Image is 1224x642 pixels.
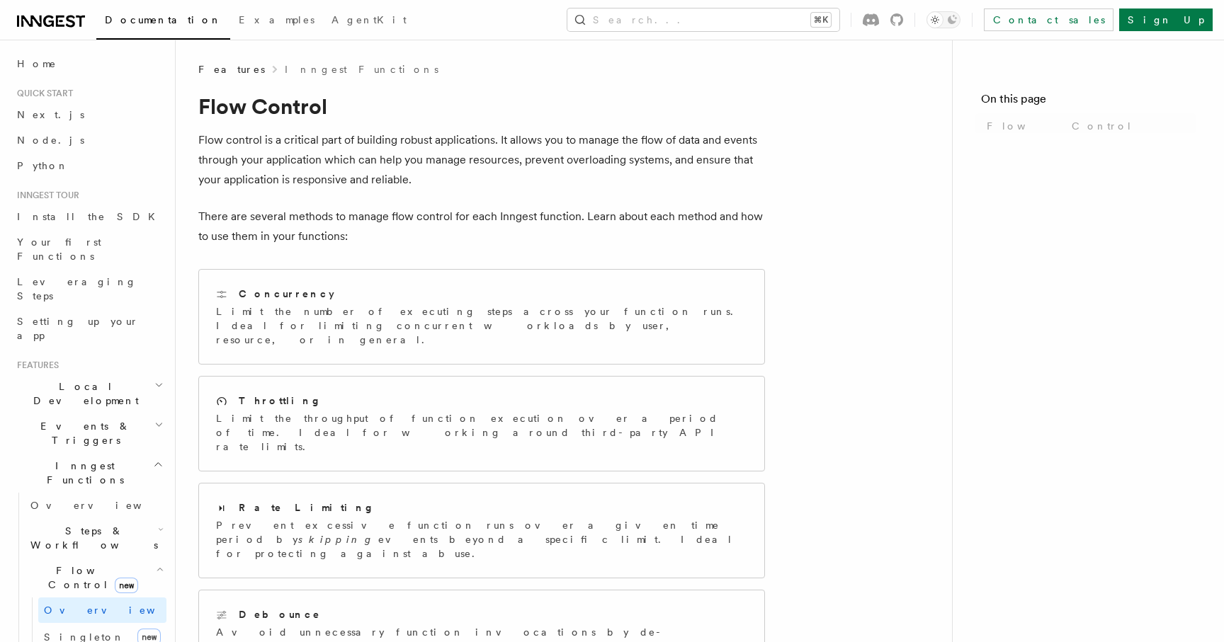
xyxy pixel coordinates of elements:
span: Next.js [17,109,84,120]
a: ConcurrencyLimit the number of executing steps across your function runs. Ideal for limiting conc... [198,269,765,365]
p: There are several methods to manage flow control for each Inngest function. Learn about each meth... [198,207,765,246]
a: Rate LimitingPrevent excessive function runs over a given time period byskippingevents beyond a s... [198,483,765,578]
a: Inngest Functions [285,62,438,76]
a: Next.js [11,102,166,127]
p: Limit the number of executing steps across your function runs. Ideal for limiting concurrent work... [216,304,747,347]
a: Documentation [96,4,230,40]
a: Examples [230,4,323,38]
button: Inngest Functions [11,453,166,493]
span: new [115,578,138,593]
a: Flow Control [981,113,1196,139]
span: Quick start [11,88,73,99]
em: skipping [298,534,378,545]
span: Features [198,62,265,76]
span: Events & Triggers [11,419,154,447]
button: Toggle dark mode [926,11,960,28]
button: Flow Controlnew [25,558,166,597]
span: Inngest tour [11,190,79,201]
span: Setting up your app [17,316,139,341]
span: Home [17,57,57,71]
a: Contact sales [984,8,1113,31]
a: AgentKit [323,4,415,38]
a: Overview [38,597,166,623]
span: Flow Control [987,119,1133,133]
p: Flow control is a critical part of building robust applications. It allows you to manage the flow... [198,130,765,190]
button: Events & Triggers [11,413,166,453]
h4: On this page [981,91,1196,113]
kbd: ⌘K [811,13,831,27]
span: Node.js [17,134,84,146]
button: Steps & Workflows [25,518,166,558]
span: Features [11,360,59,371]
button: Search...⌘K [567,8,839,31]
h2: Debounce [239,607,321,621]
span: Your first Functions [17,236,101,262]
p: Limit the throughput of function execution over a period of time. Ideal for working around third-... [216,411,747,454]
a: Your first Functions [11,229,166,269]
span: Python [17,160,69,171]
span: Local Development [11,379,154,408]
a: Python [11,153,166,178]
p: Prevent excessive function runs over a given time period by events beyond a specific limit. Ideal... [216,518,747,561]
h2: Rate Limiting [239,500,375,515]
a: Home [11,51,166,76]
a: Sign Up [1119,8,1213,31]
a: ThrottlingLimit the throughput of function execution over a period of time. Ideal for working aro... [198,376,765,471]
span: Inngest Functions [11,459,153,487]
h2: Throttling [239,394,322,408]
span: Steps & Workflows [25,524,158,552]
a: Node.js [11,127,166,153]
span: Leveraging Steps [17,276,137,302]
a: Setting up your app [11,309,166,348]
h2: Concurrency [239,287,334,301]
a: Install the SDK [11,204,166,229]
h1: Flow Control [198,93,765,119]
span: Examples [239,14,314,25]
span: Overview [30,500,176,511]
span: Overview [44,604,190,616]
span: Flow Control [25,563,156,592]
span: Documentation [105,14,222,25]
button: Local Development [11,374,166,413]
a: Leveraging Steps [11,269,166,309]
span: AgentKit [331,14,407,25]
a: Overview [25,493,166,518]
span: Install the SDK [17,211,164,222]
